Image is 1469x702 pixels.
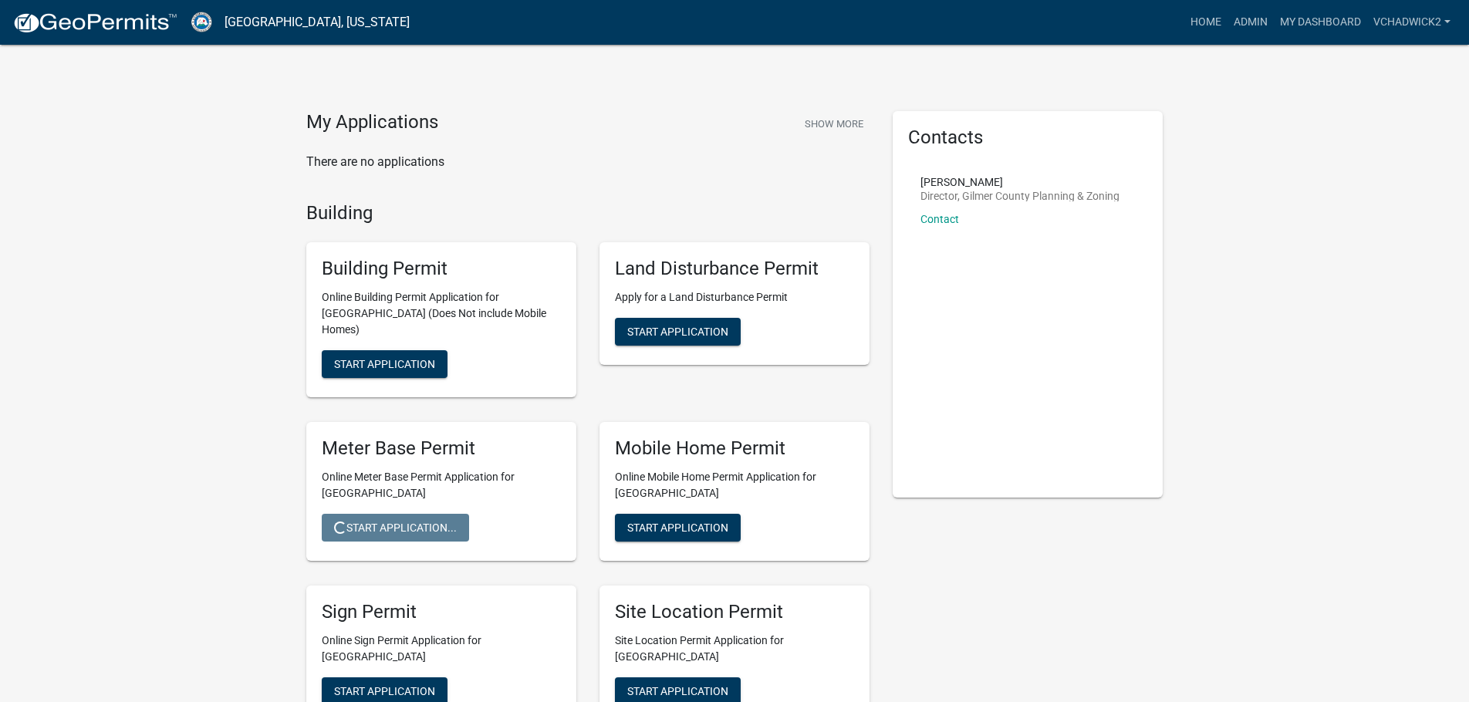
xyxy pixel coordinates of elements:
[322,350,447,378] button: Start Application
[334,358,435,370] span: Start Application
[615,633,854,665] p: Site Location Permit Application for [GEOGRAPHIC_DATA]
[1274,8,1367,37] a: My Dashboard
[615,514,741,542] button: Start Application
[322,514,469,542] button: Start Application...
[190,12,212,32] img: Gilmer County, Georgia
[322,601,561,623] h5: Sign Permit
[306,111,438,134] h4: My Applications
[322,258,561,280] h5: Building Permit
[615,469,854,501] p: Online Mobile Home Permit Application for [GEOGRAPHIC_DATA]
[1228,8,1274,37] a: Admin
[920,177,1119,187] p: [PERSON_NAME]
[615,437,854,460] h5: Mobile Home Permit
[306,202,870,224] h4: Building
[334,684,435,697] span: Start Application
[920,191,1119,201] p: Director, Gilmer County Planning & Zoning
[615,601,854,623] h5: Site Location Permit
[1367,8,1457,37] a: VChadwick2
[920,213,959,225] a: Contact
[627,326,728,338] span: Start Application
[322,469,561,501] p: Online Meter Base Permit Application for [GEOGRAPHIC_DATA]
[799,111,870,137] button: Show More
[1184,8,1228,37] a: Home
[615,289,854,305] p: Apply for a Land Disturbance Permit
[908,127,1147,149] h5: Contacts
[306,153,870,171] p: There are no applications
[627,684,728,697] span: Start Application
[322,289,561,338] p: Online Building Permit Application for [GEOGRAPHIC_DATA] (Does Not include Mobile Homes)
[615,258,854,280] h5: Land Disturbance Permit
[615,318,741,346] button: Start Application
[225,9,410,35] a: [GEOGRAPHIC_DATA], [US_STATE]
[627,521,728,533] span: Start Application
[334,521,457,533] span: Start Application...
[322,633,561,665] p: Online Sign Permit Application for [GEOGRAPHIC_DATA]
[322,437,561,460] h5: Meter Base Permit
